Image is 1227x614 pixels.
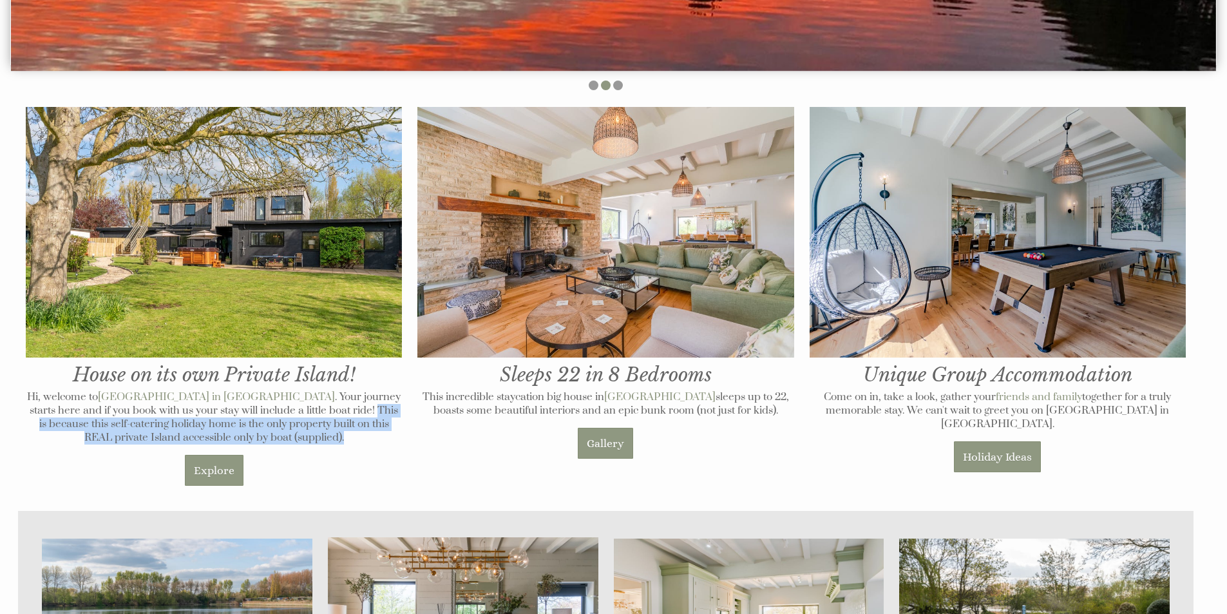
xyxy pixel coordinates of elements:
p: Hi, welcome to . Your journey starts here and if you book with us your stay will include a little... [26,390,402,445]
a: friends and family [996,390,1082,404]
h1: Unique Group Accommodation [810,107,1186,387]
h1: House on its own Private Island! [26,107,402,387]
a: Explore [185,455,243,486]
img: Living room at The Island in Oxfordshire [417,107,794,358]
a: [GEOGRAPHIC_DATA] in [GEOGRAPHIC_DATA] [98,390,335,404]
img: The Island in Oxfordshire [26,107,402,358]
img: Games room at The Island in Oxfordshire [810,107,1186,358]
a: Holiday Ideas [954,441,1041,472]
a: [GEOGRAPHIC_DATA] [604,390,716,404]
h1: Sleeps 22 in 8 Bedrooms [417,107,794,387]
a: Gallery [578,428,633,459]
p: Come on in, take a look, gather your together for a truly memorable stay. We can't wait to greet ... [810,390,1186,431]
p: This incredible staycation big house in sleeps up to 22, boasts some beautiful interiors and an e... [417,390,794,417]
